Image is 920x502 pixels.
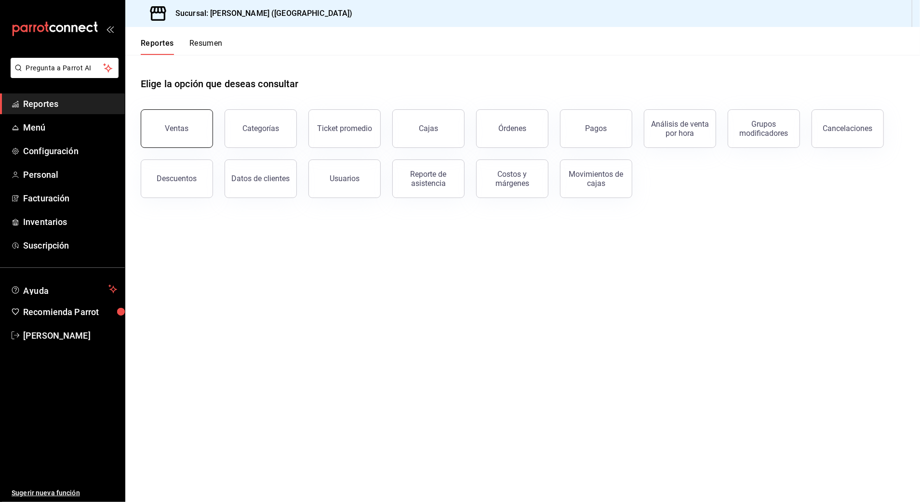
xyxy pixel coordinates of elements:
[11,58,119,78] button: Pregunta a Parrot AI
[308,159,381,198] button: Usuarios
[482,170,542,188] div: Costos y márgenes
[498,124,526,133] div: Órdenes
[165,124,189,133] div: Ventas
[23,305,117,318] span: Recomienda Parrot
[23,329,117,342] span: [PERSON_NAME]
[560,159,632,198] button: Movimientos de cajas
[23,192,117,205] span: Facturación
[141,159,213,198] button: Descuentos
[23,168,117,181] span: Personal
[560,109,632,148] button: Pagos
[419,124,438,133] div: Cajas
[566,170,626,188] div: Movimientos de cajas
[189,39,223,55] button: Resumen
[141,39,174,55] button: Reportes
[157,174,197,183] div: Descuentos
[644,109,716,148] button: Análisis de venta por hora
[392,109,465,148] button: Cajas
[399,170,458,188] div: Reporte de asistencia
[23,145,117,158] span: Configuración
[106,25,114,33] button: open_drawer_menu
[168,8,353,19] h3: Sucursal: [PERSON_NAME] ([GEOGRAPHIC_DATA])
[23,97,117,110] span: Reportes
[812,109,884,148] button: Cancelaciones
[225,109,297,148] button: Categorías
[476,159,548,198] button: Costos y márgenes
[23,121,117,134] span: Menú
[225,159,297,198] button: Datos de clientes
[141,109,213,148] button: Ventas
[586,124,607,133] div: Pagos
[242,124,279,133] div: Categorías
[23,215,117,228] span: Inventarios
[317,124,372,133] div: Ticket promedio
[728,109,800,148] button: Grupos modificadores
[26,63,104,73] span: Pregunta a Parrot AI
[476,109,548,148] button: Órdenes
[650,119,710,138] div: Análisis de venta por hora
[23,283,105,295] span: Ayuda
[392,159,465,198] button: Reporte de asistencia
[330,174,360,183] div: Usuarios
[7,70,119,80] a: Pregunta a Parrot AI
[23,239,117,252] span: Suscripción
[141,39,223,55] div: navigation tabs
[734,119,794,138] div: Grupos modificadores
[12,488,117,498] span: Sugerir nueva función
[823,124,873,133] div: Cancelaciones
[141,77,299,91] h1: Elige la opción que deseas consultar
[232,174,290,183] div: Datos de clientes
[308,109,381,148] button: Ticket promedio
